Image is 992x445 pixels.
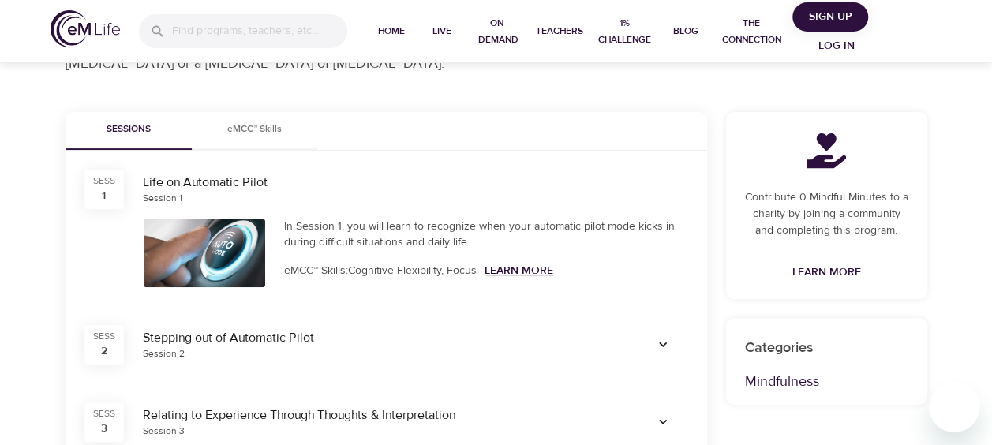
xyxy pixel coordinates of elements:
p: Categories [745,337,908,358]
div: 2 [101,343,107,359]
span: Home [372,23,410,39]
div: 3 [101,421,107,436]
span: The Connection [717,15,786,48]
span: Sign Up [799,7,862,27]
div: Session 2 [143,347,185,361]
span: Sessions [75,122,182,138]
button: Sign Up [792,2,868,32]
button: Log in [799,32,874,61]
p: Mindfulness [745,371,908,392]
span: Live [423,23,461,39]
span: 1% Challenge [596,15,654,48]
div: SESS [93,407,115,421]
span: Teachers [536,23,583,39]
div: Session 3 [143,424,185,438]
img: logo [51,10,120,47]
span: Log in [805,36,868,56]
span: eMCC™ Skills: Cognitive Flexibility, Focus [284,264,477,278]
div: Stepping out of Automatic Pilot [143,329,619,347]
div: SESS [93,174,115,188]
span: eMCC™ Skills [201,122,309,138]
div: Relating to Experience Through Thoughts & Interpretation [143,406,619,424]
input: Find programs, teachers, etc... [172,14,347,48]
span: Learn More [792,263,861,282]
a: Learn More [786,258,867,287]
div: SESS [93,330,115,343]
a: Learn More [485,264,553,278]
div: Session 1 [143,192,182,205]
span: Blog [666,23,704,39]
iframe: Button to launch messaging window [929,382,979,432]
p: Contribute 0 Mindful Minutes to a charity by joining a community and completing this program. [745,189,908,239]
div: Life on Automatic Pilot [143,174,688,192]
div: In Session 1, you will learn to recognize when your automatic pilot mode kicks in during difficul... [284,219,688,250]
span: On-Demand [474,15,523,48]
div: 1 [102,188,106,204]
